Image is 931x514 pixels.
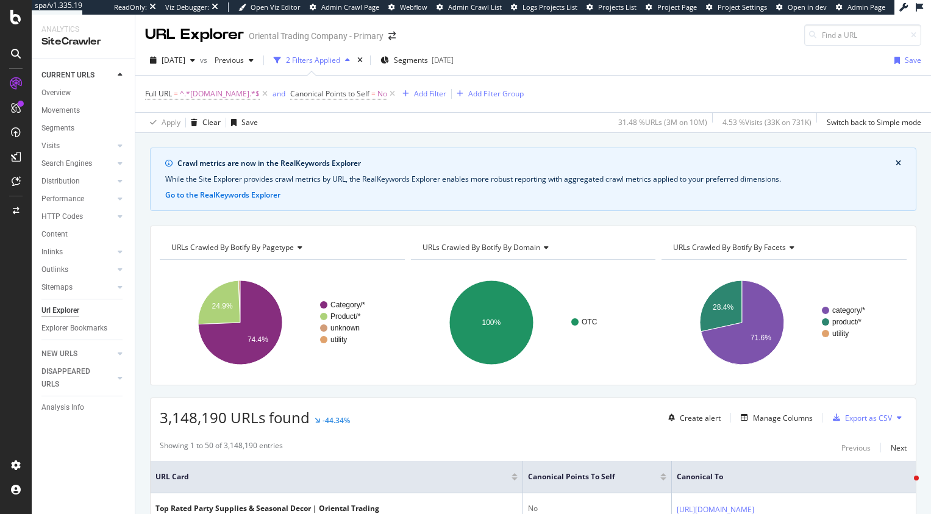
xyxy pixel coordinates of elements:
[371,88,376,99] span: =
[162,117,180,127] div: Apply
[202,117,221,127] div: Clear
[155,471,508,482] span: URL Card
[841,440,871,455] button: Previous
[41,210,114,223] a: HTTP Codes
[290,88,369,99] span: Canonical Points to Self
[587,2,637,12] a: Projects List
[180,85,260,102] span: ^.*[DOMAIN_NAME].*$
[437,2,502,12] a: Admin Crawl List
[41,401,84,414] div: Analysis Info
[321,2,379,12] span: Admin Crawl Page
[41,228,126,241] a: Content
[41,193,84,205] div: Performance
[41,281,114,294] a: Sitemaps
[41,122,126,135] a: Segments
[169,238,394,257] h4: URLs Crawled By Botify By pagetype
[226,113,258,132] button: Save
[114,2,147,12] div: ReadOnly:
[330,301,365,309] text: Category/*
[891,440,907,455] button: Next
[662,269,907,376] div: A chart.
[832,318,861,326] text: product/*
[890,473,919,502] iframe: Intercom live chat
[150,148,916,211] div: info banner
[41,122,74,135] div: Segments
[890,51,921,70] button: Save
[753,413,813,423] div: Manage Columns
[41,140,114,152] a: Visits
[713,303,733,312] text: 28.4%
[41,365,103,391] div: DISAPPEARED URLS
[310,2,379,12] a: Admin Crawl Page
[788,2,827,12] span: Open in dev
[671,238,896,257] h4: URLs Crawled By Botify By facets
[582,318,597,326] text: OTC
[828,408,892,427] button: Export as CSV
[355,54,365,66] div: times
[248,335,268,344] text: 74.4%
[165,174,901,185] div: While the Site Explorer provides crawl metrics by URL, the RealKeywords Explorer enables more rob...
[398,87,446,101] button: Add Filter
[646,2,697,12] a: Project Page
[841,443,871,453] div: Previous
[145,51,200,70] button: [DATE]
[847,2,885,12] span: Admin Page
[836,2,885,12] a: Admin Page
[41,263,114,276] a: Outlinks
[400,2,427,12] span: Webflow
[41,281,73,294] div: Sitemaps
[482,318,501,327] text: 100%
[891,443,907,453] div: Next
[212,302,233,310] text: 24.9%
[827,117,921,127] div: Switch back to Simple mode
[200,55,210,65] span: vs
[238,2,301,12] a: Open Viz Editor
[41,175,80,188] div: Distribution
[165,190,280,201] button: Go to the RealKeywords Explorer
[41,140,60,152] div: Visits
[41,210,83,223] div: HTTP Codes
[663,408,721,427] button: Create alert
[41,87,126,99] a: Overview
[468,88,524,99] div: Add Filter Group
[273,88,285,99] button: and
[657,2,697,12] span: Project Page
[162,55,185,65] span: 2025 Jul. 25th
[804,24,921,46] input: Find a URL
[511,2,577,12] a: Logs Projects List
[523,2,577,12] span: Logs Projects List
[41,322,107,335] div: Explorer Bookmarks
[249,30,383,42] div: Oriental Trading Company - Primary
[41,246,114,259] a: Inlinks
[41,348,77,360] div: NEW URLS
[41,193,114,205] a: Performance
[845,413,892,423] div: Export as CSV
[41,228,68,241] div: Content
[388,2,427,12] a: Webflow
[174,88,178,99] span: =
[41,24,125,35] div: Analytics
[160,440,283,455] div: Showing 1 to 50 of 3,148,190 entries
[330,324,360,332] text: unknown
[41,104,126,117] a: Movements
[751,334,771,342] text: 71.6%
[210,55,244,65] span: Previous
[41,87,71,99] div: Overview
[377,85,387,102] span: No
[41,263,68,276] div: Outlinks
[41,157,92,170] div: Search Engines
[241,117,258,127] div: Save
[160,269,405,376] svg: A chart.
[677,471,893,482] span: Canonical To
[41,365,114,391] a: DISAPPEARED URLS
[41,246,63,259] div: Inlinks
[41,304,79,317] div: Url Explorer
[452,87,524,101] button: Add Filter Group
[41,69,114,82] a: CURRENT URLS
[145,88,172,99] span: Full URL
[822,113,921,132] button: Switch back to Simple mode
[598,2,637,12] span: Projects List
[323,415,350,426] div: -44.34%
[269,51,355,70] button: 2 Filters Applied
